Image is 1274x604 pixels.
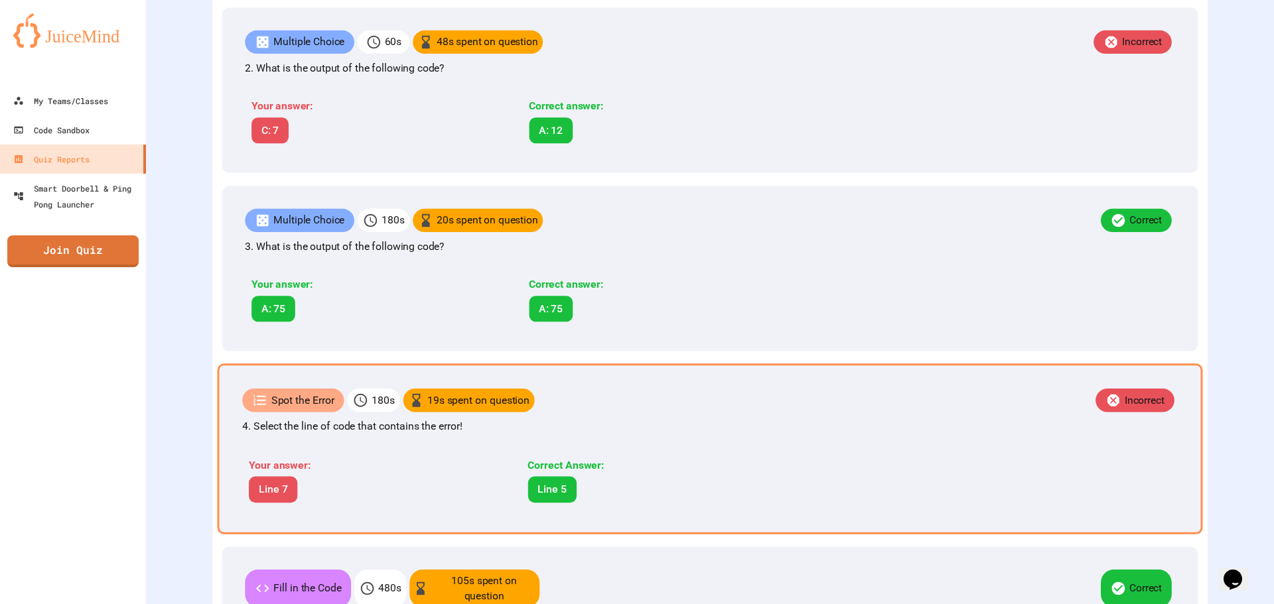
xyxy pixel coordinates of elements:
[245,60,1174,76] p: 2. What is the output of the following code?
[242,418,1178,434] p: 4. Select the line of code that contains the error!
[529,117,573,143] div: A: 12
[1122,34,1162,50] p: Incorrect
[1218,551,1261,591] iframe: chat widget
[249,457,505,473] div: Your answer:
[432,573,537,604] p: 105 s spent on question
[529,296,573,322] div: A: 75
[528,457,784,473] div: Correct Answer:
[378,581,401,597] p: 480 s
[382,213,404,229] p: 180 s
[251,117,289,143] div: C: 7
[13,122,90,138] div: Code Sandbox
[245,239,1174,255] p: 3. What is the output of the following code?
[249,477,297,503] div: Line 7
[529,277,784,293] div: Correct answer:
[437,213,538,229] p: 20 s spent on question
[13,151,90,167] div: Quiz Reports
[427,393,530,408] p: 19 s spent on question
[13,13,133,48] img: logo-orange.svg
[1125,393,1165,408] p: Incorrect
[273,34,344,50] p: Multiple Choice
[372,393,395,408] p: 180 s
[251,296,295,322] div: A: 75
[271,393,334,408] p: Spot the Error
[273,213,344,229] p: Multiple Choice
[385,34,401,50] p: 60 s
[529,99,784,115] div: Correct answer:
[251,99,506,115] div: Your answer:
[528,477,576,503] div: Line 5
[13,180,141,212] div: Smart Doorbell & Ping Pong Launcher
[1129,581,1162,597] p: Correct
[1129,213,1162,229] p: Correct
[273,581,341,597] p: Fill in the Code
[13,93,108,109] div: My Teams/Classes
[7,235,139,267] a: Join Quiz
[437,34,538,50] p: 48 s spent on question
[251,277,506,293] div: Your answer:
